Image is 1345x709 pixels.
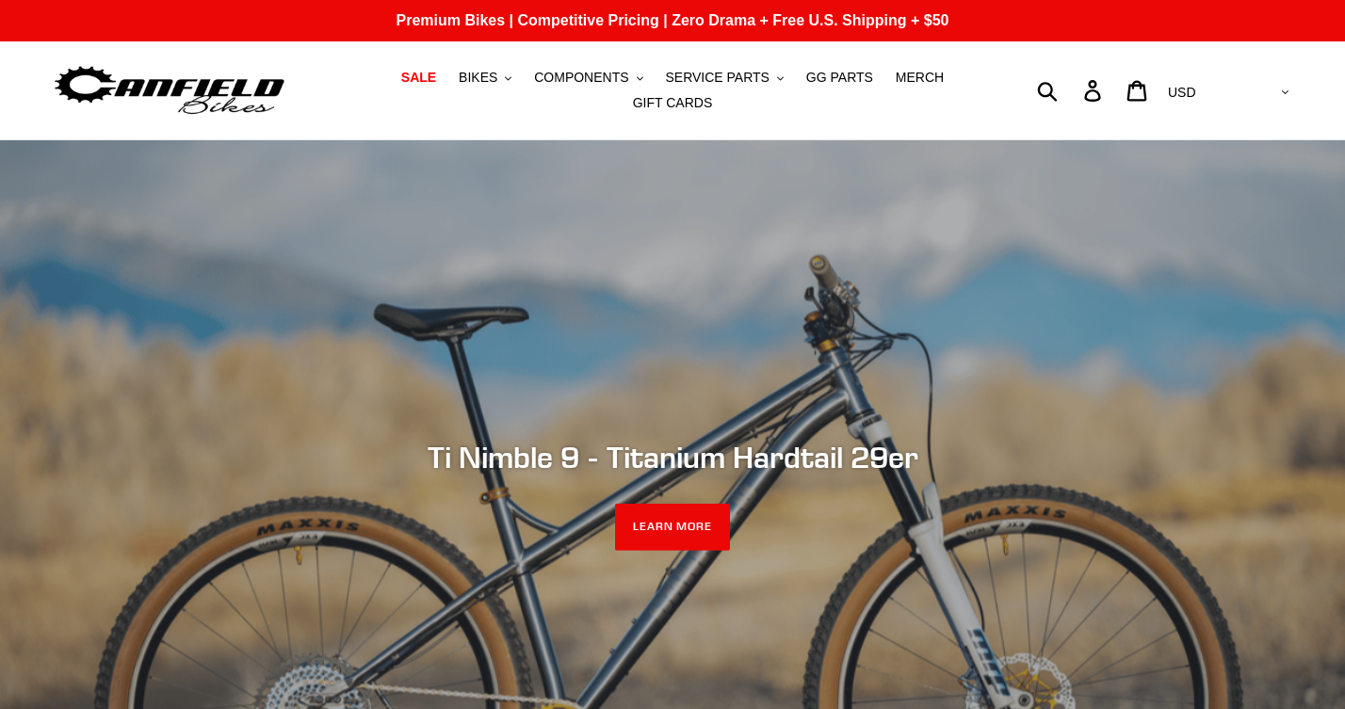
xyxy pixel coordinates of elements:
[459,70,497,86] span: BIKES
[401,70,436,86] span: SALE
[525,65,652,90] button: COMPONENTS
[449,65,521,90] button: BIKES
[665,70,769,86] span: SERVICE PARTS
[159,439,1186,475] h2: Ti Nimble 9 - Titanium Hardtail 29er
[624,90,722,116] a: GIFT CARDS
[656,65,792,90] button: SERVICE PARTS
[52,61,287,121] img: Canfield Bikes
[534,70,628,86] span: COMPONENTS
[896,70,944,86] span: MERCH
[806,70,873,86] span: GG PARTS
[633,95,713,111] span: GIFT CARDS
[886,65,953,90] a: MERCH
[797,65,883,90] a: GG PARTS
[615,504,731,551] a: LEARN MORE
[1047,70,1095,111] input: Search
[392,65,446,90] a: SALE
